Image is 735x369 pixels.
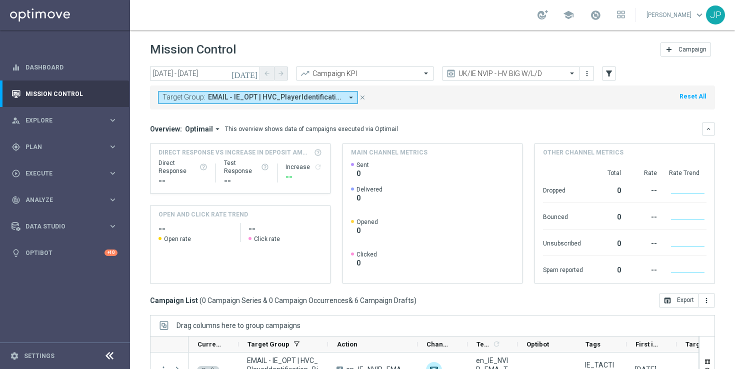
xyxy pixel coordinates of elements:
div: equalizer Dashboard [11,63,118,71]
button: open_in_browser Export [659,293,698,307]
div: Test Response [224,159,269,175]
button: person_search Explore keyboard_arrow_right [11,116,118,124]
div: -- [633,261,657,277]
button: arrow_forward [274,66,288,80]
div: Execute [11,169,108,178]
multiple-options-button: Export to CSV [659,296,715,304]
span: Execute [25,170,108,176]
span: EMAIL - IE_OPT | HVC_PlayerIdentification_Big Loss_BigDeps EMAIL - IE_OPT | HVC_PlayerIdentificat... [208,93,342,101]
i: gps_fixed [11,142,20,151]
i: close [359,94,366,101]
i: arrow_drop_down [346,93,355,102]
span: keyboard_arrow_down [694,9,705,20]
span: Optimail [185,124,213,133]
div: Data Studio [11,222,108,231]
h4: Main channel metrics [351,148,427,157]
span: Direct Response VS Increase In Deposit Amount [158,148,311,157]
button: Reset All [678,91,707,102]
a: Optibot [25,239,104,266]
a: Mission Control [25,80,117,107]
h2: -- [248,223,322,235]
span: Click rate [254,235,280,243]
div: Plan [11,142,108,151]
div: Rate [633,169,657,177]
span: Delivered [356,185,382,193]
i: arrow_drop_down [213,124,222,133]
div: Rate Trend [669,169,706,177]
ng-select: UK/IE NVIP - HV BIG W/L/D [442,66,580,80]
i: play_circle_outline [11,169,20,178]
i: trending_up [300,68,310,78]
span: Tags [585,340,600,348]
h1: Mission Control [150,42,236,57]
button: Target Group: EMAIL - IE_OPT | HVC_PlayerIdentification_Big Loss_BigDeps, EMAIL - IE_OPT | HVC_Pl... [158,91,358,104]
i: lightbulb [11,248,20,257]
button: Optimail arrow_drop_down [182,124,225,133]
span: 0 [356,226,378,235]
div: Bounced [543,208,583,224]
i: keyboard_arrow_right [108,195,117,204]
h4: Other channel metrics [543,148,623,157]
button: [DATE] [230,66,260,81]
h3: Campaign List [150,296,416,305]
div: -- [224,175,269,187]
span: Target Group: [162,93,205,101]
i: keyboard_arrow_right [108,221,117,231]
span: Optibot [526,340,549,348]
a: Settings [24,353,54,359]
a: [PERSON_NAME]keyboard_arrow_down [645,7,706,22]
button: more_vert [582,67,592,79]
div: This overview shows data of campaigns executed via Optimail [225,124,398,133]
div: Spam reported [543,261,583,277]
h3: Overview: [150,124,182,133]
div: 0 [595,181,621,197]
i: add [665,45,673,53]
i: more_vert [702,296,710,304]
i: open_in_browser [663,296,671,304]
span: Current Status [197,340,221,348]
span: 0 [356,258,377,267]
span: & [348,296,353,304]
div: Row Groups [176,321,300,329]
span: Explore [25,117,108,123]
span: Channel [426,340,450,348]
button: gps_fixed Plan keyboard_arrow_right [11,143,118,151]
span: Drag columns here to group campaigns [176,321,300,329]
div: Dashboard [11,54,117,80]
button: Mission Control [11,90,118,98]
span: 0 Campaign Series & 0 Campaign Occurrences [202,296,348,305]
span: Calculate column [491,338,500,349]
i: track_changes [11,195,20,204]
i: arrow_back [263,70,270,77]
i: arrow_forward [277,70,284,77]
i: equalizer [11,63,20,72]
button: keyboard_arrow_down [702,122,715,135]
button: lightbulb Optibot +10 [11,249,118,257]
span: school [563,9,574,20]
button: arrow_back [260,66,274,80]
button: filter_alt [602,66,616,80]
div: Unsubscribed [543,234,583,250]
button: track_changes Analyze keyboard_arrow_right [11,196,118,204]
ng-select: Campaign KPI [296,66,434,80]
button: close [358,92,367,103]
div: 0 [595,261,621,277]
span: First in Range [635,340,659,348]
div: +10 [104,249,117,256]
span: Opened [356,218,378,226]
div: Total [595,169,621,177]
span: 0 [356,193,382,202]
button: play_circle_outline Execute keyboard_arrow_right [11,169,118,177]
div: Analyze [11,195,108,204]
div: -- [285,171,322,183]
span: ) [414,296,416,305]
button: more_vert [698,293,715,307]
span: Analyze [25,197,108,203]
div: Direct Response [158,159,207,175]
span: Targeted Customers [685,340,709,348]
div: -- [158,175,207,187]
